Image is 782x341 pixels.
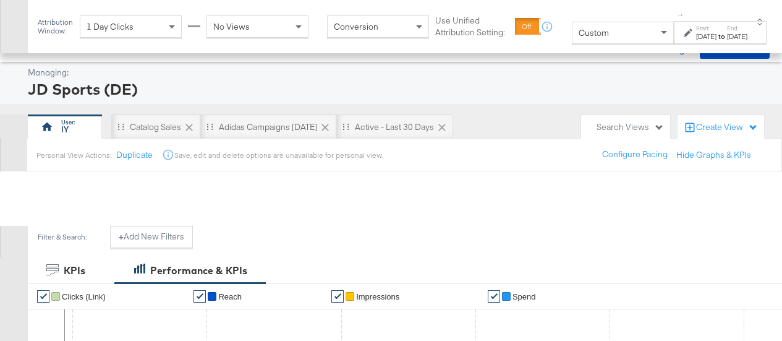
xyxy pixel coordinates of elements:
span: Impressions [356,292,399,301]
button: Duplicate [116,149,153,161]
div: JD Sports (DE) [28,79,767,100]
button: Configure Pacing [593,144,676,166]
span: / [27,43,43,53]
div: KPIs [64,264,85,278]
div: Filter & Search: [37,233,87,241]
a: Dashboard [43,43,86,53]
div: [DATE] [696,32,716,41]
div: Managing: [28,67,767,79]
button: +Add New Filters [110,226,193,248]
span: Conversion [334,21,378,32]
button: Hide Graphs & KPIs [676,149,751,161]
div: Adidas Campaigns [DATE] [219,121,317,133]
div: [DATE] [727,32,747,41]
strong: to [716,32,727,41]
label: Use Unified Attribution Setting: [435,15,510,38]
span: Ads [12,43,27,53]
a: ✔ [331,290,344,303]
div: Active - Last 30 Days [355,121,434,133]
div: IY [61,124,69,136]
label: End: [727,24,747,32]
div: Attribution Window: [37,18,74,35]
div: Personal View Actions: [36,150,111,160]
div: Drag to reorder tab [206,123,213,130]
span: 1 Day Clicks [87,21,134,32]
a: ✔ [37,290,49,303]
label: Start: [696,24,716,32]
div: Performance & KPIs [150,264,247,278]
span: Clicks (Link) [62,292,106,301]
div: Catalog Sales [130,121,181,133]
div: Drag to reorder tab [342,123,349,130]
a: ✔ [193,290,206,303]
span: Reach [218,292,242,301]
span: Custom [579,27,609,38]
div: Search Views [597,121,664,133]
div: Drag to reorder tab [117,123,124,130]
span: Spend [512,292,536,301]
div: Create View [696,121,758,134]
span: No Views [213,21,250,32]
strong: + [119,231,124,243]
div: Save, edit and delete options are unavailable for personal view. [174,150,383,160]
span: ↑ [675,13,687,17]
a: ✔ [488,290,500,303]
